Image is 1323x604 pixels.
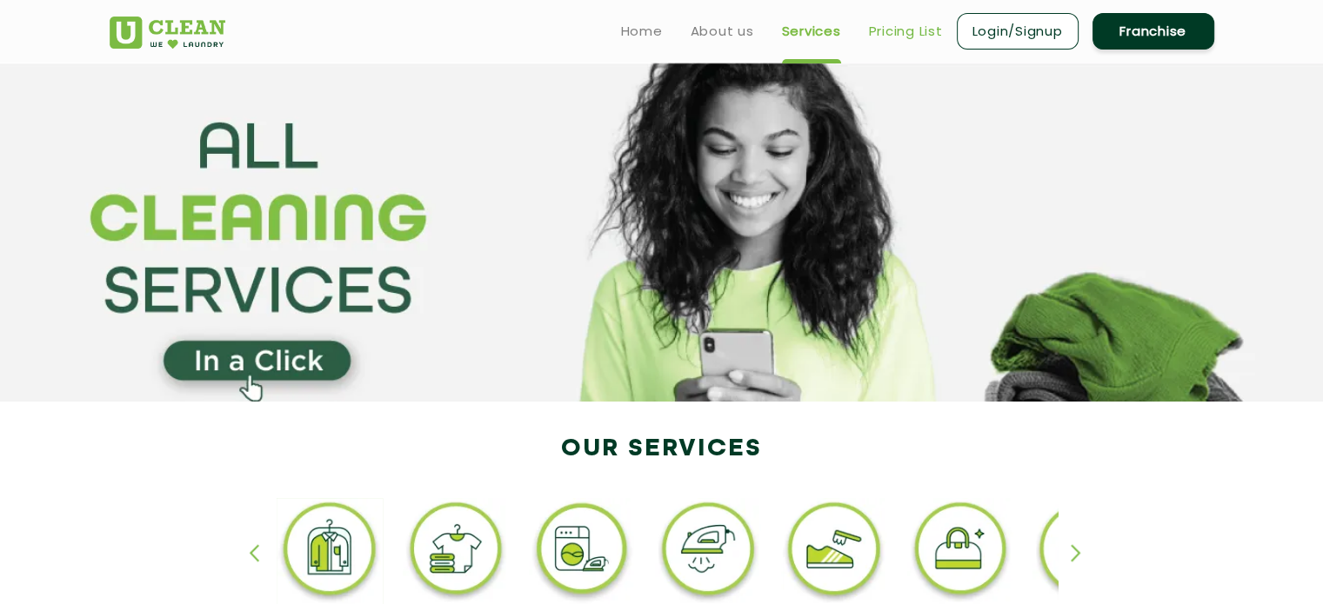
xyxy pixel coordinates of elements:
[1092,13,1214,50] a: Franchise
[782,21,841,42] a: Services
[957,13,1079,50] a: Login/Signup
[869,21,943,42] a: Pricing List
[621,21,663,42] a: Home
[110,17,225,49] img: UClean Laundry and Dry Cleaning
[691,21,754,42] a: About us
